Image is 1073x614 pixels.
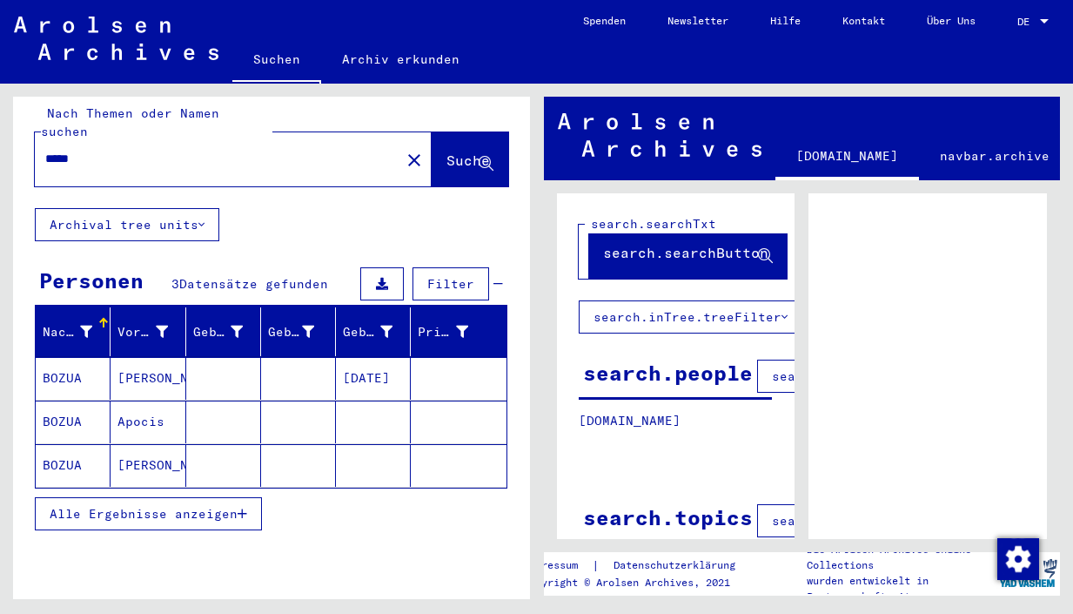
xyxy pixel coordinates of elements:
div: search.people [583,357,753,388]
mat-cell: BOZUA [36,357,111,400]
mat-cell: Apocis [111,401,185,443]
p: Copyright © Arolsen Archives, 2021 [523,575,756,590]
div: Nachname [43,323,92,341]
img: Arolsen_neg.svg [558,113,762,157]
button: search.columnFilter.filter [757,360,989,393]
button: search.searchButton [589,225,788,279]
mat-cell: BOZUA [36,444,111,487]
span: Suche [446,152,490,169]
button: Suche [432,132,508,186]
mat-label: Nach Themen oder Namen suchen [41,105,219,139]
div: Vorname [117,323,167,341]
mat-cell: [DATE] [336,357,411,400]
span: 3 [171,276,179,292]
span: Datensätze gefunden [179,276,328,292]
span: search.columnFilter.filter [772,513,975,529]
p: [DOMAIN_NAME] [579,412,773,430]
div: Geburt‏ [268,323,314,341]
div: Zustimmung ändern [996,537,1038,579]
p: Die Arolsen Archives Online-Collections [807,542,995,573]
mat-cell: [PERSON_NAME] [111,444,185,487]
div: Vorname [117,318,189,346]
span: search.searchButton [603,244,768,261]
button: search.inTree.treeFilter [579,300,802,334]
div: Geburt‏ [268,318,336,346]
img: yv_logo.png [996,551,1061,595]
mat-header-cell: Geburt‏ [261,307,336,356]
a: navbar.archive [919,135,1070,177]
a: [DOMAIN_NAME] [775,135,919,180]
div: Geburtsdatum [343,318,414,346]
mat-header-cell: Nachname [36,307,111,356]
mat-icon: close [404,150,425,171]
div: Geburtsname [193,323,243,341]
div: | [523,557,756,575]
img: Zustimmung ändern [997,538,1039,580]
mat-header-cell: Geburtsname [186,307,261,356]
span: search.columnFilter.filter [772,368,975,384]
a: Archiv erkunden [321,38,480,80]
div: Prisoner # [418,318,489,346]
button: Alle Ergebnisse anzeigen [35,497,262,530]
img: Arolsen_neg.svg [14,17,218,60]
p: wurden entwickelt in Partnerschaft mit [807,573,995,604]
div: Nachname [43,318,114,346]
span: Filter [427,276,474,292]
div: search.topics [583,502,753,533]
a: Datenschutzerklärung [600,557,756,575]
button: Archival tree units [35,208,219,241]
div: Geburtsname [193,318,265,346]
span: Alle Ergebnisse anzeigen [50,506,238,522]
div: Geburtsdatum [343,323,392,341]
mat-label: search.searchTxt [591,216,716,232]
div: Personen [39,265,144,296]
button: search.columnFilter.filter [757,504,989,537]
a: Suchen [232,38,321,84]
mat-header-cell: Vorname [111,307,185,356]
button: Clear [397,142,432,177]
mat-header-cell: Geburtsdatum [336,307,411,356]
mat-cell: [PERSON_NAME] [111,357,185,400]
button: Filter [412,267,489,300]
a: Impressum [523,557,592,575]
div: Prisoner # [418,323,467,341]
span: DE [1017,16,1036,28]
mat-cell: BOZUA [36,401,111,443]
mat-header-cell: Prisoner # [411,307,506,356]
